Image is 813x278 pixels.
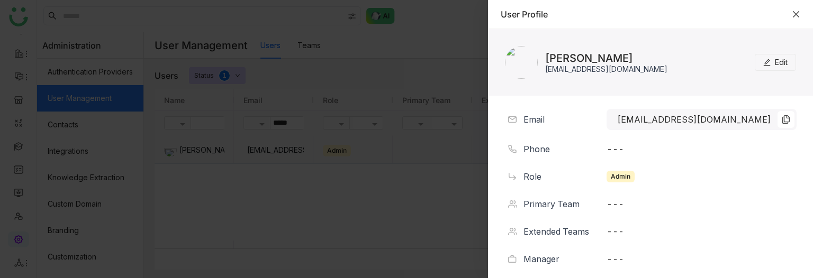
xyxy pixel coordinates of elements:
img: copy.svg [778,111,794,128]
div: Email [504,111,607,128]
div: --- [607,144,797,154]
img: email.svg [504,111,521,128]
div: Manager [504,251,607,267]
div: [EMAIL_ADDRESS][DOMAIN_NAME] [607,109,797,130]
button: Close [792,10,800,18]
img: manager.svg [504,251,521,267]
div: User Profile [501,8,787,20]
button: Edit [755,54,796,71]
div: --- [607,226,797,237]
span: Edit [775,57,788,68]
img: role.svg [504,168,521,185]
div: Primary Team [504,196,607,212]
div: Extended Teams [504,223,607,240]
div: Phone [504,141,607,157]
img: teams.svg [504,196,521,212]
img: phone.svg [504,141,521,157]
div: --- [607,254,797,264]
div: [EMAIL_ADDRESS][DOMAIN_NAME] [545,64,667,73]
img: 684be972847de31b02b70467 [505,46,538,79]
div: --- [607,199,797,209]
div: Admin [607,171,635,182]
div: Role [504,168,607,185]
img: teams.svg [504,223,521,240]
div: [PERSON_NAME] [545,52,667,64]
